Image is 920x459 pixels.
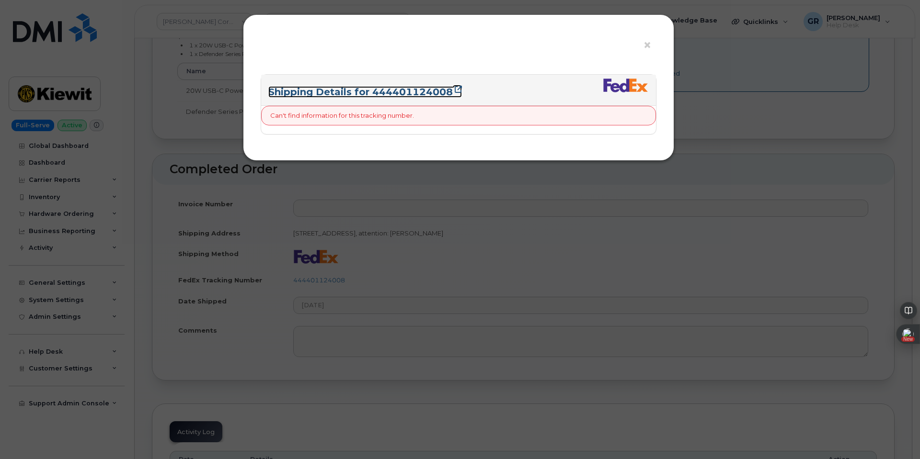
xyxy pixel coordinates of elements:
img: fedex-bc01427081be8802e1fb5a1adb1132915e58a0589d7a9405a0dcbe1127be6add.png [603,78,649,92]
span: × [643,36,652,54]
p: Can't find information for this tracking number. [270,111,414,120]
iframe: Messenger Launcher [878,417,913,452]
button: × [643,38,656,53]
a: Shipping Details for 444401124008 [268,86,462,98]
